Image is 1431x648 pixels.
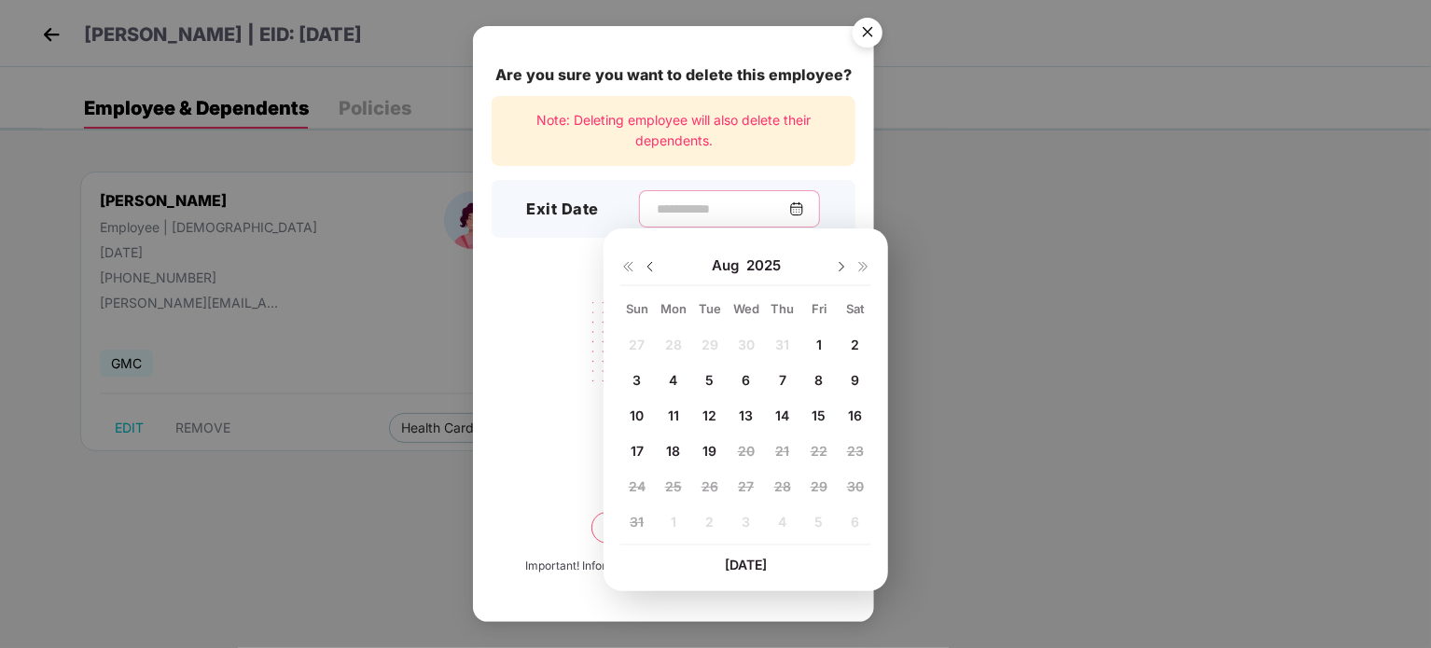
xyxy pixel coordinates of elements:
[643,259,658,274] img: svg+xml;base64,PHN2ZyBpZD0iRHJvcGRvd24tMzJ4MzIiIHhtbG5zPSJodHRwOi8vd3d3LnczLm9yZy8yMDAwL3N2ZyIgd2...
[668,407,679,423] span: 11
[693,300,726,317] div: Tue
[630,407,644,423] span: 10
[812,407,826,423] span: 15
[632,372,641,388] span: 3
[702,407,716,423] span: 12
[492,63,855,87] div: Are you sure you want to delete this employee?
[766,300,799,317] div: Thu
[702,443,716,459] span: 19
[492,96,855,166] div: Note: Deleting employee will also delete their dependents.
[705,372,714,388] span: 5
[620,300,653,317] div: Sun
[739,407,753,423] span: 13
[779,372,786,388] span: 7
[525,558,822,575] div: Important! Information once deleted, can’t be recovered.
[851,372,859,388] span: 9
[657,300,689,317] div: Mon
[775,407,789,423] span: 14
[729,300,762,317] div: Wed
[569,290,778,435] img: svg+xml;base64,PHN2ZyB4bWxucz0iaHR0cDovL3d3dy53My5vcmcvMjAwMC9zdmciIHdpZHRoPSIyMjQiIGhlaWdodD0iMT...
[802,300,835,317] div: Fri
[789,201,804,216] img: svg+xml;base64,PHN2ZyBpZD0iQ2FsZW5kYXItMzJ4MzIiIHhtbG5zPSJodHRwOi8vd3d3LnczLm9yZy8yMDAwL3N2ZyIgd2...
[841,8,892,59] button: Close
[527,198,600,222] h3: Exit Date
[834,259,849,274] img: svg+xml;base64,PHN2ZyBpZD0iRHJvcGRvd24tMzJ4MzIiIHhtbG5zPSJodHRwOi8vd3d3LnczLm9yZy8yMDAwL3N2ZyIgd2...
[814,372,823,388] span: 8
[848,407,862,423] span: 16
[591,512,756,544] button: Delete permanently
[816,337,822,352] span: 1
[839,300,871,317] div: Sat
[742,372,750,388] span: 6
[620,259,635,274] img: svg+xml;base64,PHN2ZyB4bWxucz0iaHR0cDovL3d3dy53My5vcmcvMjAwMC9zdmciIHdpZHRoPSIxNiIgaGVpZ2h0PSIxNi...
[669,372,677,388] span: 4
[841,9,894,62] img: svg+xml;base64,PHN2ZyB4bWxucz0iaHR0cDovL3d3dy53My5vcmcvMjAwMC9zdmciIHdpZHRoPSI1NiIgaGVpZ2h0PSI1Ni...
[746,256,781,275] span: 2025
[856,259,871,274] img: svg+xml;base64,PHN2ZyB4bWxucz0iaHR0cDovL3d3dy53My5vcmcvMjAwMC9zdmciIHdpZHRoPSIxNiIgaGVpZ2h0PSIxNi...
[666,443,680,459] span: 18
[851,337,859,352] span: 2
[631,443,644,459] span: 17
[725,557,767,572] span: [DATE]
[712,256,746,275] span: Aug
